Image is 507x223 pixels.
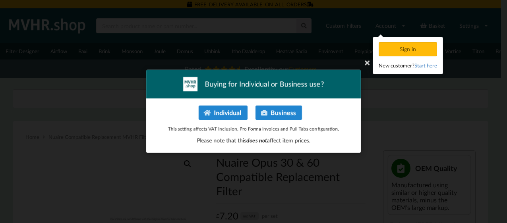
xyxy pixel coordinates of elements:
button: Business [255,106,302,120]
button: Individual [199,106,248,120]
span: does not [247,137,267,144]
span: Buying for Individual or Business use? [205,79,324,89]
img: mvhr-inverted.png [183,77,197,91]
div: Sign in [379,42,437,56]
a: Start here [414,62,437,69]
div: New customer? [379,62,437,69]
a: Sign in [379,46,439,52]
p: Please note that this affect item prices. [155,137,352,145]
p: This setting affects VAT inclusion, Pro Forma Invoices and Pull Tabs configuration. [155,125,352,132]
